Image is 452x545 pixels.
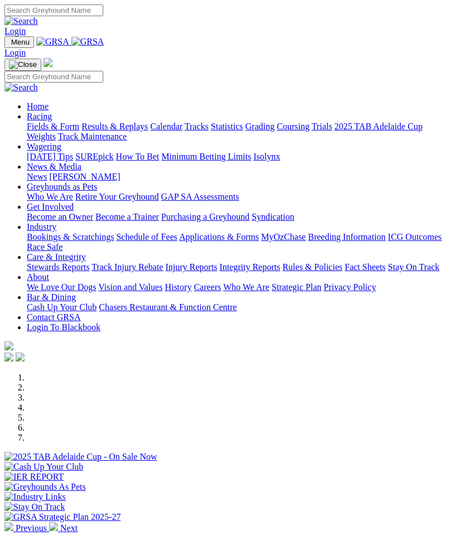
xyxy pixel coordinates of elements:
[308,232,386,242] a: Breeding Information
[27,302,97,312] a: Cash Up Your Club
[27,122,79,131] a: Fields & Form
[161,152,251,161] a: Minimum Betting Limits
[16,353,25,361] img: twitter.svg
[185,122,209,131] a: Tracks
[4,48,26,57] a: Login
[4,512,121,522] img: GRSA Strategic Plan 2025-27
[4,341,13,350] img: logo-grsa-white.png
[4,492,66,502] img: Industry Links
[27,262,89,272] a: Stewards Reports
[179,232,259,242] a: Applications & Forms
[98,282,162,292] a: Vision and Values
[282,262,343,272] a: Rules & Policies
[27,282,96,292] a: We Love Our Dogs
[27,212,448,222] div: Get Involved
[27,172,47,181] a: News
[4,523,49,533] a: Previous
[4,502,65,512] img: Stay On Track
[60,523,78,533] span: Next
[27,282,448,292] div: About
[4,522,13,531] img: chevron-left-pager-white.svg
[16,523,47,533] span: Previous
[81,122,148,131] a: Results & Replays
[211,122,243,131] a: Statistics
[161,212,249,221] a: Purchasing a Greyhound
[345,262,386,272] a: Fact Sheets
[150,122,182,131] a: Calendar
[27,142,61,151] a: Wagering
[246,122,275,131] a: Grading
[4,462,83,472] img: Cash Up Your Club
[116,152,160,161] a: How To Bet
[27,292,76,302] a: Bar & Dining
[4,452,157,462] img: 2025 TAB Adelaide Cup - On Sale Now
[11,38,30,46] span: Menu
[27,172,448,182] div: News & Media
[27,242,62,252] a: Race Safe
[49,522,58,531] img: chevron-right-pager-white.svg
[75,152,113,161] a: SUREpick
[27,212,93,221] a: Become an Owner
[219,262,280,272] a: Integrity Reports
[27,252,86,262] a: Care & Integrity
[27,112,52,121] a: Racing
[49,172,120,181] a: [PERSON_NAME]
[9,60,37,69] img: Close
[252,212,294,221] a: Syndication
[27,152,448,162] div: Wagering
[165,282,191,292] a: History
[99,302,237,312] a: Chasers Restaurant & Function Centre
[4,472,64,482] img: IER REPORT
[116,232,177,242] a: Schedule of Fees
[194,282,221,292] a: Careers
[277,122,310,131] a: Coursing
[27,312,80,322] a: Contact GRSA
[324,282,376,292] a: Privacy Policy
[4,59,41,71] button: Toggle navigation
[49,523,78,533] a: Next
[27,272,49,282] a: About
[27,262,448,272] div: Care & Integrity
[223,282,270,292] a: Who We Are
[27,122,448,142] div: Racing
[4,83,38,93] img: Search
[27,202,74,211] a: Get Involved
[272,282,321,292] a: Strategic Plan
[334,122,422,131] a: 2025 TAB Adelaide Cup
[27,182,97,191] a: Greyhounds as Pets
[27,232,448,252] div: Industry
[95,212,159,221] a: Become a Trainer
[27,222,56,231] a: Industry
[4,71,103,83] input: Search
[27,302,448,312] div: Bar & Dining
[261,232,306,242] a: MyOzChase
[388,262,439,272] a: Stay On Track
[44,58,52,67] img: logo-grsa-white.png
[27,192,448,202] div: Greyhounds as Pets
[27,232,114,242] a: Bookings & Scratchings
[311,122,332,131] a: Trials
[27,102,49,111] a: Home
[4,36,34,48] button: Toggle navigation
[27,132,56,141] a: Weights
[75,192,159,201] a: Retire Your Greyhound
[161,192,239,201] a: GAP SA Assessments
[253,152,280,161] a: Isolynx
[36,37,69,47] img: GRSA
[4,482,86,492] img: Greyhounds As Pets
[58,132,127,141] a: Track Maintenance
[388,232,441,242] a: ICG Outcomes
[27,192,73,201] a: Who We Are
[71,37,104,47] img: GRSA
[165,262,217,272] a: Injury Reports
[27,322,100,332] a: Login To Blackbook
[4,26,26,36] a: Login
[27,152,73,161] a: [DATE] Tips
[4,353,13,361] img: facebook.svg
[4,4,103,16] input: Search
[4,16,38,26] img: Search
[92,262,163,272] a: Track Injury Rebate
[27,162,81,171] a: News & Media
